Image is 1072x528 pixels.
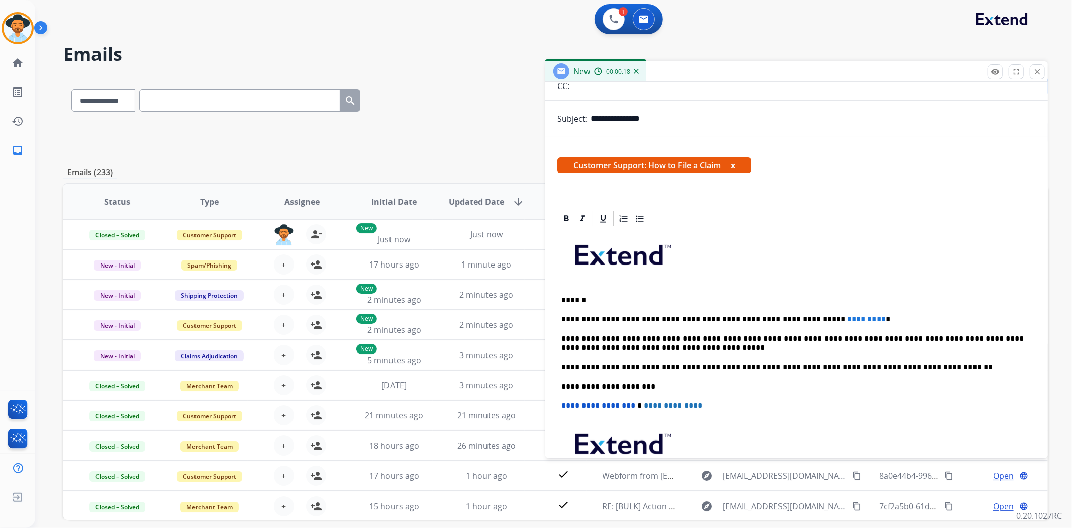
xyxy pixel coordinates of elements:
button: x [731,159,735,171]
span: Just now [470,229,503,240]
span: Customer Support [177,471,242,482]
mat-icon: arrow_downward [512,196,524,208]
mat-icon: check [557,499,569,511]
div: Underline [596,211,611,226]
button: + [274,285,294,305]
span: 2 minutes ago [459,319,513,330]
span: Closed – Solved [89,471,145,482]
span: + [281,319,286,331]
span: 2 minutes ago [367,324,421,335]
span: Webform from [EMAIL_ADDRESS][DOMAIN_NAME] on [DATE] [603,470,830,481]
span: Open [993,500,1014,512]
span: 26 minutes ago [457,440,516,451]
span: [EMAIL_ADDRESS][DOMAIN_NAME] [723,500,846,512]
span: + [281,379,286,391]
mat-icon: person_add [310,379,322,391]
p: 0.20.1027RC [1016,510,1062,522]
span: 2 minutes ago [459,289,513,300]
button: + [274,254,294,275]
img: avatar [4,14,32,42]
button: + [274,375,294,395]
span: New - Initial [94,290,141,301]
mat-icon: person_remove [310,228,322,240]
button: + [274,466,294,486]
span: + [281,409,286,421]
span: 3 minutes ago [459,349,513,361]
mat-icon: content_copy [944,502,953,511]
span: 1 minute ago [461,259,511,270]
span: Open [993,470,1014,482]
span: Closed – Solved [89,441,145,452]
mat-icon: close [1033,67,1042,76]
span: New - Initial [94,260,141,271]
span: Closed – Solved [89,230,145,240]
span: Customer Support: How to File a Claim [557,157,751,173]
span: Merchant Team [180,502,239,512]
span: Closed – Solved [89,381,145,391]
span: Closed – Solved [89,411,145,421]
span: Type [200,196,219,208]
mat-icon: language [1019,471,1028,480]
span: [DATE] [381,380,407,391]
span: New [573,66,590,77]
button: + [274,315,294,335]
mat-icon: history [12,115,24,127]
mat-icon: inbox [12,144,24,156]
mat-icon: person_add [310,409,322,421]
span: Updated Date [449,196,504,208]
div: Ordered List [616,211,631,226]
mat-icon: language [1019,502,1028,511]
span: New - Initial [94,350,141,361]
span: 1 hour ago [466,501,507,512]
img: agent-avatar [274,224,294,245]
span: Closed – Solved [89,502,145,512]
p: New [356,223,377,233]
mat-icon: person_add [310,349,322,361]
button: + [274,496,294,516]
mat-icon: person_add [310,500,322,512]
span: Just now [378,234,410,245]
span: Customer Support [177,230,242,240]
div: Bullet List [632,211,647,226]
mat-icon: person_add [310,289,322,301]
span: Customer Support [177,320,242,331]
span: + [281,258,286,271]
mat-icon: search [344,95,356,107]
span: Shipping Protection [175,290,244,301]
p: CC: [557,80,569,92]
span: Claims Adjudication [175,350,244,361]
mat-icon: content_copy [852,502,861,511]
mat-icon: list_alt [12,86,24,98]
button: + [274,405,294,425]
mat-icon: fullscreen [1012,67,1021,76]
mat-icon: explore [701,500,713,512]
mat-icon: remove_red_eye [991,67,1000,76]
span: Spam/Phishing [181,260,237,271]
span: Customer Support [177,411,242,421]
p: Subject: [557,113,588,125]
span: RE: [BULK] Action required: Extend claim approved for replacement [603,501,857,512]
span: + [281,289,286,301]
span: 21 minutes ago [365,410,423,421]
span: 1 hour ago [466,470,507,481]
span: Merchant Team [180,381,239,391]
mat-icon: person_add [310,470,322,482]
mat-icon: check [557,468,569,480]
span: 18 hours ago [369,440,419,451]
span: 17 hours ago [369,470,419,481]
mat-icon: content_copy [944,471,953,480]
span: + [281,349,286,361]
div: Bold [559,211,574,226]
mat-icon: explore [701,470,713,482]
span: 7cf2a5b0-61dc-46e9-8e94-9e893c3a331d [880,501,1032,512]
div: Italic [575,211,590,226]
mat-icon: person_add [310,258,322,271]
span: 2 minutes ago [367,294,421,305]
span: 21 minutes ago [457,410,516,421]
div: 1 [619,7,628,16]
mat-icon: content_copy [852,471,861,480]
mat-icon: home [12,57,24,69]
span: + [281,439,286,452]
span: 3 minutes ago [459,380,513,391]
span: 15 hours ago [369,501,419,512]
